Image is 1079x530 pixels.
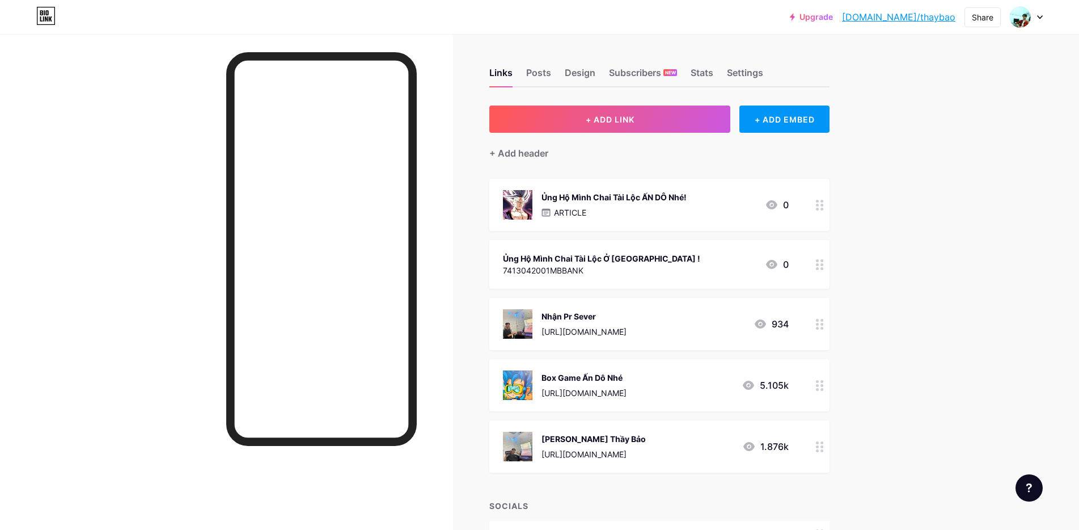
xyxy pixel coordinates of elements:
div: + ADD EMBED [739,106,830,133]
a: [DOMAIN_NAME]/thaybao [842,10,955,24]
div: 0 [765,258,789,271]
img: Box Game Ấn Dô Nhé [503,371,532,400]
a: Upgrade [790,12,833,22]
div: 7413042001MBBANK [503,264,700,276]
div: [URL][DOMAIN_NAME] [541,326,627,338]
div: Ủng Hộ Mình Chai Tài Lộc Ở [GEOGRAPHIC_DATA] ! [503,253,700,264]
div: [PERSON_NAME] Thầy Bảo [541,433,646,445]
div: [URL][DOMAIN_NAME] [541,387,627,399]
div: Nhận Pr Sever [541,310,627,322]
div: Share [972,11,993,23]
p: ARTICLE [554,207,586,218]
div: 1.876k [742,440,789,453]
div: Links [489,66,513,86]
div: Stats [691,66,713,86]
div: + Add header [489,146,548,160]
div: [URL][DOMAIN_NAME] [541,448,646,460]
div: Settings [727,66,763,86]
div: 934 [754,317,789,331]
div: SOCIALS [489,500,830,512]
img: Nhận Pr Sever [503,309,532,339]
button: + ADD LINK [489,106,730,133]
div: Ủng Hộ Mình Chai Tài Lộc ẤN DÔ Nhé! [541,191,687,203]
div: Box Game Ấn Dô Nhé [541,372,627,384]
div: Subscribers [609,66,677,86]
div: Posts [526,66,551,86]
div: 0 [765,198,789,212]
div: 5.105k [742,378,789,392]
img: Ủng Hộ Mình Chai Tài Lộc ẤN DÔ Nhé! [503,190,532,220]
span: NEW [665,69,676,76]
img: Gia Đình Thầy Bảo [503,432,532,461]
span: + ADD LINK [586,115,634,124]
div: Design [565,66,595,86]
img: thaybao [1009,6,1031,28]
